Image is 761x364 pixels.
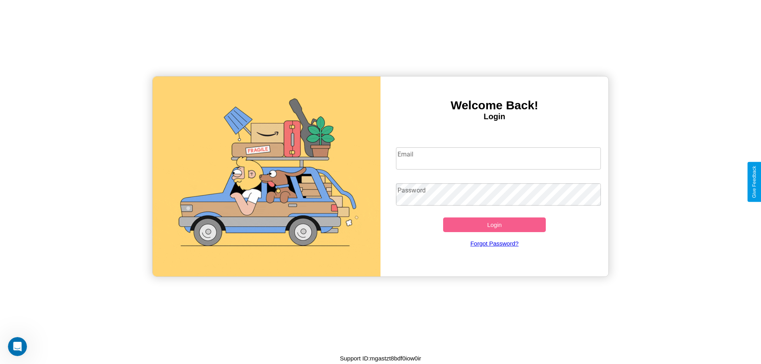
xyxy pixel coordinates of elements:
[8,337,27,356] iframe: Intercom live chat
[392,232,597,255] a: Forgot Password?
[340,353,421,364] p: Support ID: mgastzt8bdf0iow0ir
[380,99,608,112] h3: Welcome Back!
[153,76,380,276] img: gif
[443,217,546,232] button: Login
[751,166,757,198] div: Give Feedback
[380,112,608,121] h4: Login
